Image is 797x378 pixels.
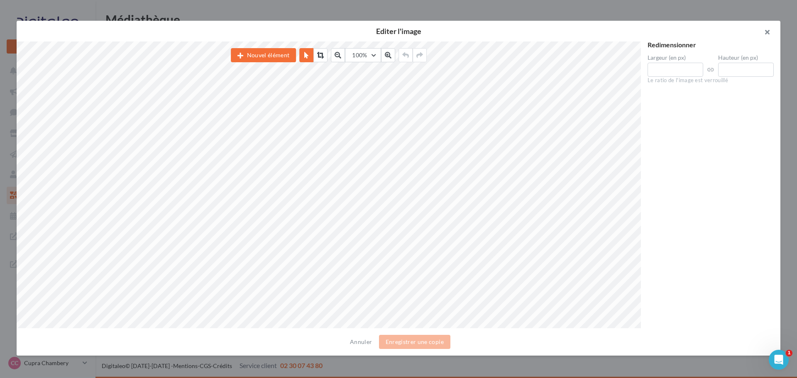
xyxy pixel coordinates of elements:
button: Enregistrer une copie [379,335,450,349]
button: 100% [345,48,381,62]
label: Largeur (en px) [648,55,703,61]
div: Redimensionner [648,41,774,48]
span: 1 [786,350,792,356]
div: Le ratio de l'image est verrouillé [648,77,774,84]
button: Nouvel élément [231,48,296,62]
iframe: Intercom live chat [769,350,789,370]
h2: Editer l'image [30,27,767,35]
label: Hauteur (en px) [718,55,774,61]
button: Annuler [347,337,375,347]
